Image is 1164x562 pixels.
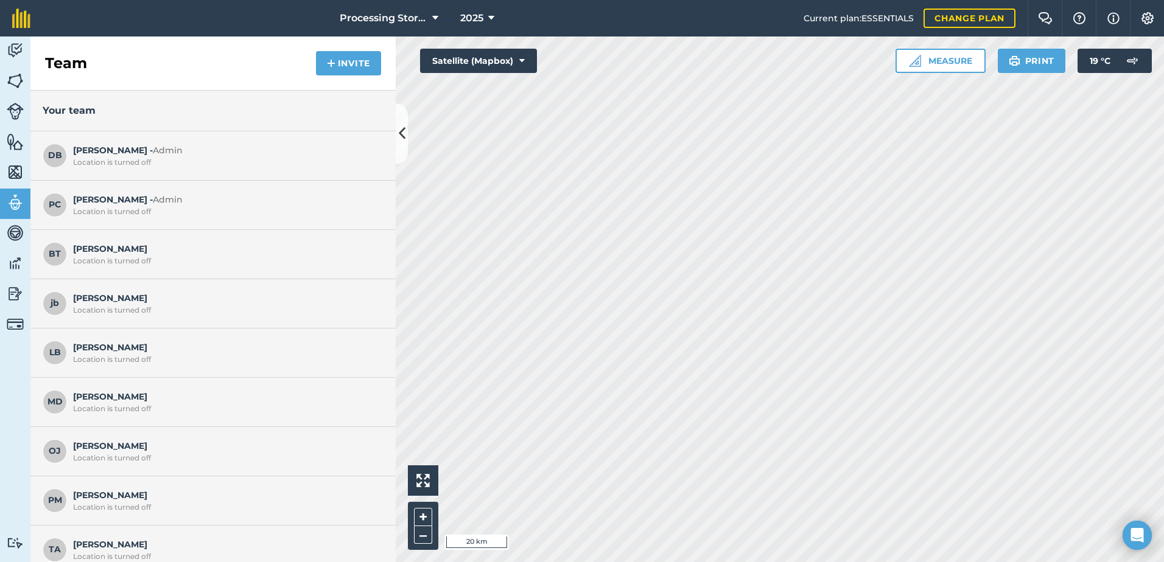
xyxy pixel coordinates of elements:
[43,193,67,217] span: PC
[153,194,183,205] span: Admin
[73,453,377,463] div: Location is turned off
[804,12,914,25] span: Current plan : ESSENTIALS
[420,49,537,73] button: Satellite (Mapbox)
[1120,49,1145,73] img: svg+xml;base64,PD94bWwgdmVyc2lvbj0iMS4wIiBlbmNvZGluZz0idXRmLTgiPz4KPCEtLSBHZW5lcmF0b3I6IEFkb2JlIE...
[7,41,24,60] img: svg+xml;base64,PD94bWwgdmVyc2lvbj0iMS4wIiBlbmNvZGluZz0idXRmLTgiPz4KPCEtLSBHZW5lcmF0b3I6IEFkb2JlIE...
[73,390,377,413] span: [PERSON_NAME]
[1078,49,1152,73] button: 19 °C
[7,254,24,272] img: svg+xml;base64,PD94bWwgdmVyc2lvbj0iMS4wIiBlbmNvZGluZz0idXRmLTgiPz4KPCEtLSBHZW5lcmF0b3I6IEFkb2JlIE...
[43,242,67,266] span: BT
[43,291,67,316] span: jb
[1123,521,1152,550] div: Open Intercom Messenger
[7,537,24,549] img: svg+xml;base64,PD94bWwgdmVyc2lvbj0iMS4wIiBlbmNvZGluZz0idXRmLTgiPz4KPCEtLSBHZW5lcmF0b3I6IEFkb2JlIE...
[73,144,377,167] span: [PERSON_NAME] -
[7,224,24,242] img: svg+xml;base64,PD94bWwgdmVyc2lvbj0iMS4wIiBlbmNvZGluZz0idXRmLTgiPz4KPCEtLSBHZW5lcmF0b3I6IEFkb2JlIE...
[7,285,24,303] img: svg+xml;base64,PD94bWwgdmVyc2lvbj0iMS4wIiBlbmNvZGluZz0idXRmLTgiPz4KPCEtLSBHZW5lcmF0b3I6IEFkb2JlIE...
[73,158,377,167] div: Location is turned off
[1072,12,1087,24] img: A question mark icon
[43,341,67,365] span: LB
[327,56,335,71] img: svg+xml;base64,PHN2ZyB4bWxucz0iaHR0cDovL3d3dy53My5vcmcvMjAwMC9zdmciIHdpZHRoPSIxNCIgaGVpZ2h0PSIyNC...
[73,193,377,216] span: [PERSON_NAME] -
[73,439,377,462] span: [PERSON_NAME]
[73,404,377,414] div: Location is turned off
[43,390,67,414] span: MD
[73,291,377,314] span: [PERSON_NAME]
[73,305,377,315] div: Location is turned off
[924,9,1015,28] a: Change plan
[43,538,67,562] span: TA
[414,526,432,544] button: –
[316,51,381,75] button: Invite
[73,256,377,266] div: Location is turned off
[340,11,427,26] span: Processing Stores
[43,103,384,119] h3: Your team
[1009,54,1020,68] img: svg+xml;base64,PHN2ZyB4bWxucz0iaHR0cDovL3d3dy53My5vcmcvMjAwMC9zdmciIHdpZHRoPSIxOSIgaGVpZ2h0PSIyNC...
[43,488,67,513] span: PM
[1107,11,1120,26] img: svg+xml;base64,PHN2ZyB4bWxucz0iaHR0cDovL3d3dy53My5vcmcvMjAwMC9zdmciIHdpZHRoPSIxNyIgaGVpZ2h0PSIxNy...
[416,474,430,487] img: Four arrows, one pointing top left, one top right, one bottom right and the last bottom left
[7,72,24,90] img: svg+xml;base64,PHN2ZyB4bWxucz0iaHR0cDovL3d3dy53My5vcmcvMjAwMC9zdmciIHdpZHRoPSI1NiIgaGVpZ2h0PSI2MC...
[73,207,377,217] div: Location is turned off
[460,11,483,26] span: 2025
[1140,12,1155,24] img: A cog icon
[43,144,67,168] span: DB
[909,55,921,67] img: Ruler icon
[896,49,986,73] button: Measure
[73,488,377,512] span: [PERSON_NAME]
[73,502,377,512] div: Location is turned off
[1090,49,1110,73] span: 19 ° C
[45,54,87,73] h2: Team
[73,538,377,561] span: [PERSON_NAME]
[73,355,377,364] div: Location is turned off
[998,49,1066,73] button: Print
[73,242,377,265] span: [PERSON_NAME]
[7,103,24,120] img: svg+xml;base64,PD94bWwgdmVyc2lvbj0iMS4wIiBlbmNvZGluZz0idXRmLTgiPz4KPCEtLSBHZW5lcmF0b3I6IEFkb2JlIE...
[73,341,377,364] span: [PERSON_NAME]
[7,163,24,181] img: svg+xml;base64,PHN2ZyB4bWxucz0iaHR0cDovL3d3dy53My5vcmcvMjAwMC9zdmciIHdpZHRoPSI1NiIgaGVpZ2h0PSI2MC...
[7,193,24,212] img: svg+xml;base64,PD94bWwgdmVyc2lvbj0iMS4wIiBlbmNvZGluZz0idXRmLTgiPz4KPCEtLSBHZW5lcmF0b3I6IEFkb2JlIE...
[7,133,24,151] img: svg+xml;base64,PHN2ZyB4bWxucz0iaHR0cDovL3d3dy53My5vcmcvMjAwMC9zdmciIHdpZHRoPSI1NiIgaGVpZ2h0PSI2MC...
[1038,12,1053,24] img: Two speech bubbles overlapping with the left bubble in the forefront
[153,145,183,156] span: Admin
[7,316,24,333] img: svg+xml;base64,PD94bWwgdmVyc2lvbj0iMS4wIiBlbmNvZGluZz0idXRmLTgiPz4KPCEtLSBHZW5lcmF0b3I6IEFkb2JlIE...
[414,508,432,526] button: +
[73,552,377,561] div: Location is turned off
[43,439,67,463] span: OJ
[12,9,30,28] img: fieldmargin Logo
